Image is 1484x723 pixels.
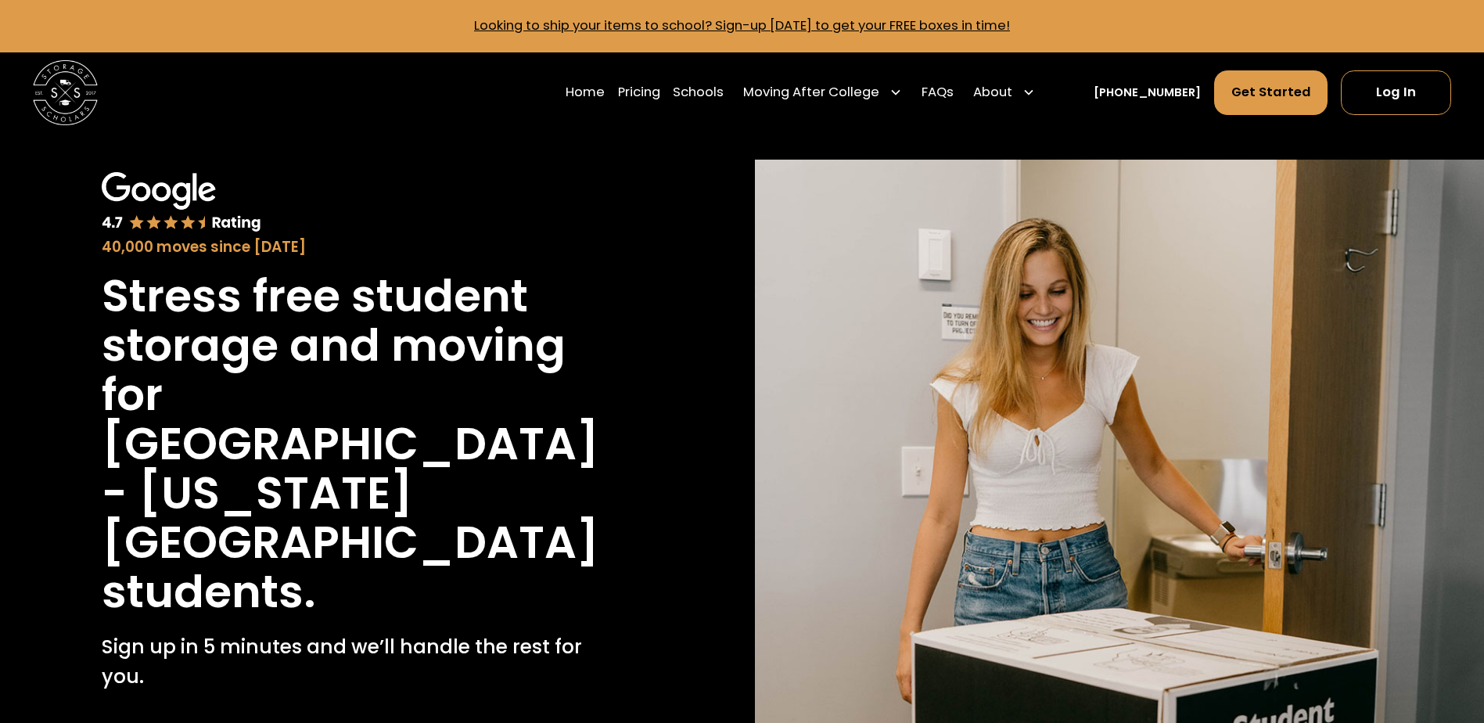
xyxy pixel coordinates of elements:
[618,70,660,115] a: Pricing
[102,236,627,258] div: 40,000 moves since [DATE]
[743,83,879,103] div: Moving After College
[1214,70,1328,114] a: Get Started
[1341,70,1451,114] a: Log In
[102,419,627,567] h1: [GEOGRAPHIC_DATA] - [US_STATE][GEOGRAPHIC_DATA]
[102,172,261,233] img: Google 4.7 star rating
[922,70,954,115] a: FAQs
[673,70,724,115] a: Schools
[973,83,1012,103] div: About
[102,272,627,419] h1: Stress free student storage and moving for
[474,16,1010,34] a: Looking to ship your items to school? Sign-up [DATE] to get your FREE boxes in time!
[967,70,1042,115] div: About
[102,632,627,691] p: Sign up in 5 minutes and we’ll handle the rest for you.
[33,60,98,125] img: Storage Scholars main logo
[737,70,909,115] div: Moving After College
[1094,85,1201,102] a: [PHONE_NUMBER]
[566,70,605,115] a: Home
[102,567,316,617] h1: students.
